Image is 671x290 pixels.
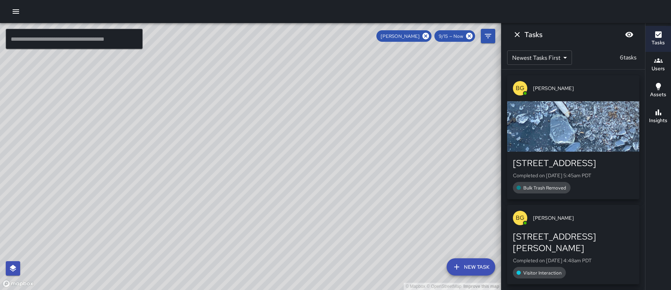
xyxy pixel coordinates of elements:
[513,172,634,179] p: Completed on [DATE] 5:45am PDT
[513,157,634,169] div: [STREET_ADDRESS]
[447,258,495,276] button: New Task
[507,205,639,284] button: BG[PERSON_NAME][STREET_ADDRESS][PERSON_NAME]Completed on [DATE] 4:48am PDTVisitor Interaction
[510,27,524,42] button: Dismiss
[650,91,666,99] h6: Assets
[617,53,639,62] p: 6 tasks
[649,117,667,125] h6: Insights
[507,50,572,65] div: Newest Tasks First
[652,65,665,73] h6: Users
[516,214,524,222] p: BG
[524,29,542,40] h6: Tasks
[376,30,431,42] div: [PERSON_NAME]
[645,104,671,130] button: Insights
[481,29,495,43] button: Filters
[533,85,634,92] span: [PERSON_NAME]
[513,231,634,254] div: [STREET_ADDRESS][PERSON_NAME]
[513,257,634,264] p: Completed on [DATE] 4:48am PDT
[645,26,671,52] button: Tasks
[652,39,665,47] h6: Tasks
[622,27,636,42] button: Blur
[434,30,475,42] div: 9/15 — Now
[516,84,524,93] p: BG
[519,185,571,191] span: Bulk Trash Removed
[645,52,671,78] button: Users
[533,214,634,222] span: [PERSON_NAME]
[434,33,468,39] span: 9/15 — Now
[507,75,639,199] button: BG[PERSON_NAME][STREET_ADDRESS]Completed on [DATE] 5:45am PDTBulk Trash Removed
[519,270,566,276] span: Visitor Interaction
[376,33,424,39] span: [PERSON_NAME]
[645,78,671,104] button: Assets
